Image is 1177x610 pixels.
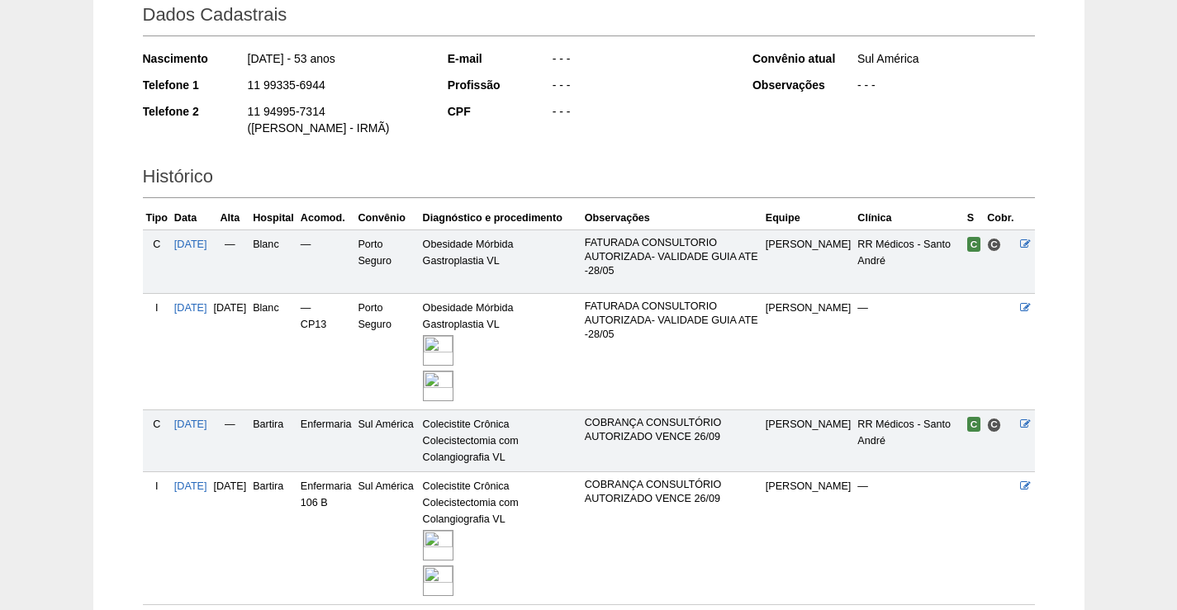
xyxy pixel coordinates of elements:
div: C [146,236,168,253]
td: Sul América [354,410,419,472]
td: Obesidade Mórbida Gastroplastia VL [420,229,581,293]
th: Acomod. [297,206,355,230]
div: 11 94995-7314 ([PERSON_NAME] - IRMÃ) [246,103,425,140]
p: COBRANÇA CONSULTÓRIO AUTORIZADO VENCE 26/09 [585,416,759,444]
span: Confirmada [967,417,981,432]
td: — [854,472,963,605]
th: Clínica [854,206,963,230]
td: Colecistite Crônica Colecistectomia com Colangiografia VL [420,472,581,605]
p: FATURADA CONSULTORIO AUTORIZADA- VALIDADE GUIA ATE -28/05 [585,236,759,278]
td: RR Médicos - Santo André [854,410,963,472]
div: - - - [856,77,1035,97]
div: Observações [752,77,856,93]
div: I [146,300,168,316]
th: Data [171,206,211,230]
th: Diagnóstico e procedimento [420,206,581,230]
div: [DATE] - 53 anos [246,50,425,71]
td: [PERSON_NAME] [762,410,855,472]
p: FATURADA CONSULTORIO AUTORIZADA- VALIDADE GUIA ATE -28/05 [585,300,759,342]
div: - - - [551,103,730,124]
td: RR Médicos - Santo André [854,229,963,293]
a: [DATE] [174,239,207,250]
span: Consultório [987,238,1001,252]
span: Confirmada [967,237,981,252]
div: - - - [551,50,730,71]
td: Porto Seguro [354,294,419,410]
th: Alta [211,206,250,230]
td: — [211,229,250,293]
th: Convênio [354,206,419,230]
td: [PERSON_NAME] [762,229,855,293]
a: [DATE] [174,418,207,430]
td: Enfermaria 106 B [297,472,355,605]
td: Blanc [249,229,297,293]
td: [PERSON_NAME] [762,294,855,410]
a: [DATE] [174,302,207,314]
div: C [146,416,168,433]
td: — CP13 [297,294,355,410]
td: Sul América [354,472,419,605]
th: Equipe [762,206,855,230]
td: Enfermaria [297,410,355,472]
span: Consultório [987,418,1001,432]
td: — [854,294,963,410]
span: [DATE] [214,302,247,314]
td: Bartira [249,410,297,472]
span: [DATE] [214,480,247,492]
p: COBRANÇA CONSULTÓRIO AUTORIZADO VENCE 26/09 [585,478,759,506]
td: Blanc [249,294,297,410]
td: Colecistite Crônica Colecistectomia com Colangiografia VL [420,410,581,472]
td: Obesidade Mórbida Gastroplastia VL [420,294,581,410]
div: E-mail [448,50,551,67]
th: Cobr. [984,206,1017,230]
td: Porto Seguro [354,229,419,293]
div: Sul América [856,50,1035,71]
div: Telefone 2 [143,103,246,120]
div: Telefone 1 [143,77,246,93]
div: Profissão [448,77,551,93]
th: Hospital [249,206,297,230]
td: — [297,229,355,293]
h2: Histórico [143,160,1035,198]
th: Tipo [143,206,171,230]
div: - - - [551,77,730,97]
a: [DATE] [174,480,207,492]
div: Convênio atual [752,50,856,67]
div: Nascimento [143,50,246,67]
td: — [211,410,250,472]
div: 11 99335-6944 [246,77,425,97]
th: Observações [581,206,762,230]
div: I [146,478,168,494]
th: S [964,206,985,230]
td: [PERSON_NAME] [762,472,855,605]
td: Bartira [249,472,297,605]
div: CPF [448,103,551,120]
